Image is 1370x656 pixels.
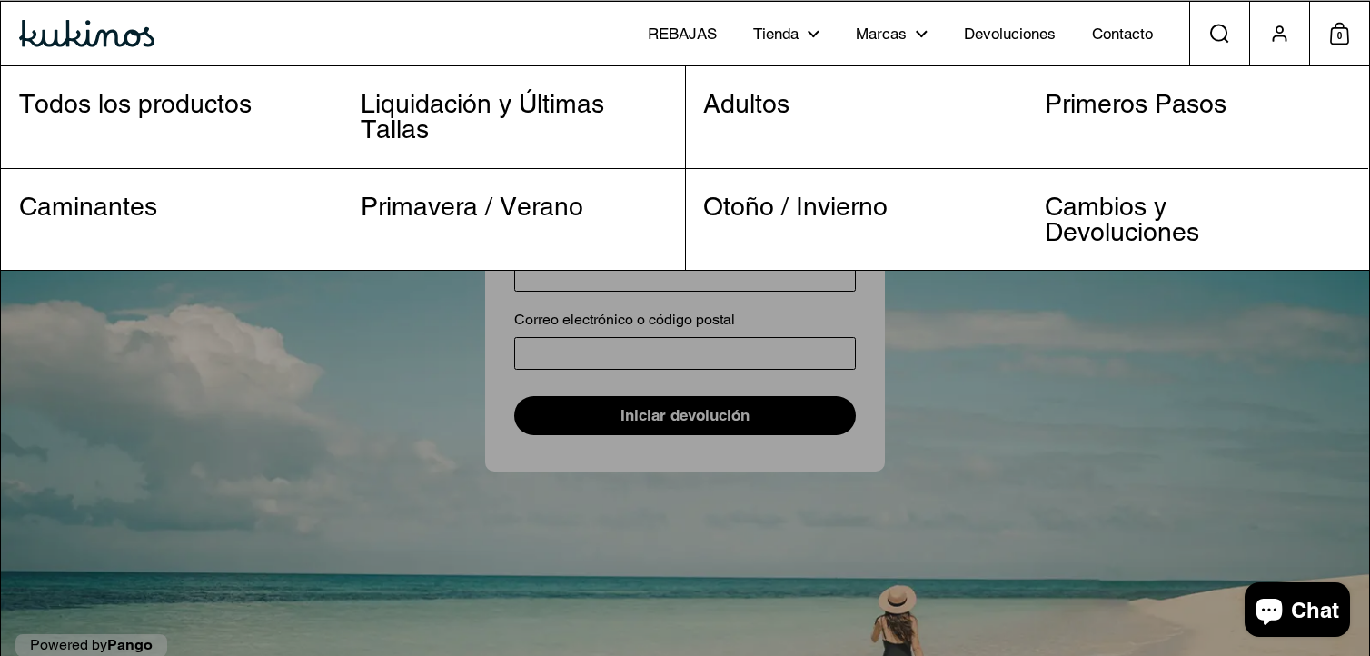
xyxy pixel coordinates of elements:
a: Contacto [1074,8,1171,59]
a: Marcas [838,8,946,59]
a: REBAJAS [630,8,735,59]
span: Contacto [1092,25,1153,45]
inbox-online-store-chat: Chat de la tienda online Shopify [1239,582,1355,641]
span: 0 [1330,25,1349,48]
span: Marcas [856,25,907,45]
span: Tienda [753,25,799,45]
span: REBAJAS [648,25,717,45]
a: Tienda [735,8,838,59]
span: Devoluciones [964,25,1056,45]
a: Devoluciones [946,8,1074,59]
